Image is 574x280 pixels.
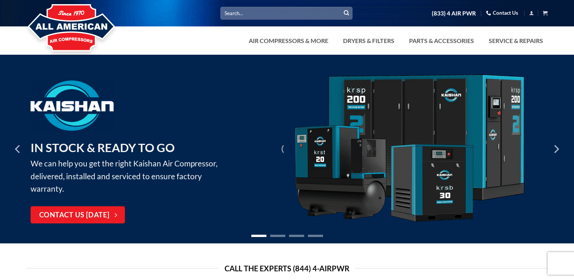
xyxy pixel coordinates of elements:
[405,33,479,48] a: Parts & Accessories
[31,206,125,224] a: Contact Us [DATE]
[308,235,323,237] li: Page dot 4
[244,33,333,48] a: Air Compressors & More
[220,7,352,19] input: Search…
[432,7,476,20] a: (833) 4 AIR PWR
[486,7,518,19] a: Contact Us
[543,8,548,18] a: View cart
[289,235,304,237] li: Page dot 3
[549,130,563,168] button: Next
[31,138,229,195] p: We can help you get the right Kaishan Air Compressor, delivered, installed and serviced to ensure...
[31,80,114,131] img: Kaishan
[225,262,349,274] span: Call the Experts (844) 4-AirPwr
[339,33,399,48] a: Dryers & Filters
[39,210,110,221] span: Contact Us [DATE]
[31,140,175,155] strong: IN STOCK & READY TO GO
[484,33,548,48] a: Service & Repairs
[292,74,526,224] img: Kaishan
[529,8,534,18] a: Login
[251,235,266,237] li: Page dot 1
[341,8,352,19] button: Submit
[11,130,25,168] button: Previous
[270,235,285,237] li: Page dot 2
